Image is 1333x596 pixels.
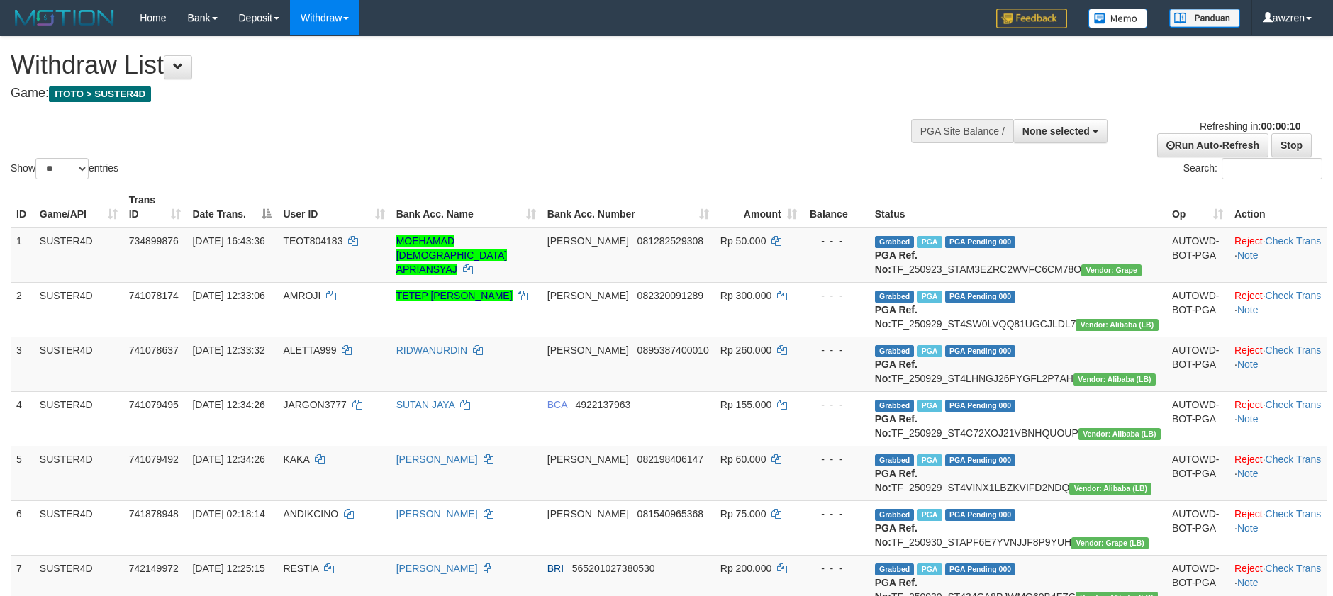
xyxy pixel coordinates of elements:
a: Note [1237,522,1259,534]
span: Vendor URL: https://dashboard.q2checkout.com/secure [1071,537,1149,549]
span: Copy 0895387400010 to clipboard [637,344,709,356]
th: Amount: activate to sort column ascending [715,187,803,227]
td: 3 [11,337,34,391]
a: Check Trans [1266,454,1322,465]
input: Search: [1222,158,1322,179]
b: PGA Ref. No: [875,413,918,439]
th: Date Trans.: activate to sort column descending [186,187,277,227]
a: Reject [1234,454,1263,465]
span: Vendor URL: https://dashboard.q2checkout.com/secure [1076,319,1158,331]
span: AMROJI [283,290,320,301]
td: SUSTER4D [34,500,123,555]
b: PGA Ref. No: [875,249,918,275]
span: [DATE] 12:33:32 [192,344,264,356]
span: PGA Pending [945,345,1016,357]
span: Copy 082320091289 to clipboard [637,290,703,301]
span: Vendor URL: https://dashboard.q2checkout.com/secure [1069,483,1151,495]
a: SUTAN JAYA [396,399,454,410]
td: TF_250929_ST4VINX1LBZKVIFD2NDQ [869,446,1166,500]
td: · · [1229,337,1327,391]
b: PGA Ref. No: [875,304,918,330]
b: PGA Ref. No: [875,468,918,493]
td: 4 [11,391,34,446]
img: panduan.png [1169,9,1240,28]
td: 5 [11,446,34,500]
span: [PERSON_NAME] [547,290,629,301]
a: Reject [1234,344,1263,356]
td: SUSTER4D [34,391,123,446]
span: Rp 260.000 [720,344,771,356]
td: TF_250929_ST4SW0LVQQ81UGCJLDL7 [869,282,1166,337]
td: SUSTER4D [34,282,123,337]
td: · · [1229,446,1327,500]
td: TF_250929_ST4LHNGJ26PYGFL2P7AH [869,337,1166,391]
th: ID [11,187,34,227]
span: [PERSON_NAME] [547,344,629,356]
div: - - - [808,507,864,521]
span: Marked by awztoto [917,345,942,357]
span: Marked by awzardi [917,509,942,521]
th: Game/API: activate to sort column ascending [34,187,123,227]
a: Stop [1271,133,1312,157]
td: TF_250929_ST4C72XOJ21VBNHQUOUP [869,391,1166,446]
th: User ID: activate to sort column ascending [277,187,390,227]
a: Reject [1234,235,1263,247]
span: None selected [1022,125,1090,137]
td: TF_250923_STAM3EZRC2WVFC6CM78O [869,227,1166,283]
span: BRI [547,563,564,574]
a: Reject [1234,508,1263,519]
img: Button%20Memo.svg [1088,9,1148,28]
label: Show entries [11,158,118,179]
span: Grabbed [875,236,915,248]
span: Grabbed [875,400,915,412]
td: SUSTER4D [34,446,123,500]
th: Op: activate to sort column ascending [1166,187,1229,227]
span: Rp 155.000 [720,399,771,410]
span: [DATE] 12:34:26 [192,454,264,465]
div: - - - [808,398,864,412]
div: - - - [808,561,864,575]
th: Action [1229,187,1327,227]
span: 741078174 [129,290,179,301]
span: Copy 081282529308 to clipboard [637,235,703,247]
span: 741078637 [129,344,179,356]
span: [DATE] 12:34:26 [192,399,264,410]
span: ALETTA999 [283,344,336,356]
span: PGA Pending [945,563,1016,575]
span: PGA Pending [945,454,1016,466]
a: Check Trans [1266,399,1322,410]
a: [PERSON_NAME] [396,508,478,519]
a: Reject [1234,399,1263,410]
button: None selected [1013,119,1108,143]
td: · · [1229,391,1327,446]
a: Check Trans [1266,508,1322,519]
span: Rp 200.000 [720,563,771,574]
a: [PERSON_NAME] [396,563,478,574]
a: Note [1237,577,1259,588]
span: Grabbed [875,345,915,357]
span: Grabbed [875,454,915,466]
span: [DATE] 16:43:36 [192,235,264,247]
td: AUTOWD-BOT-PGA [1166,227,1229,283]
span: Grabbed [875,563,915,575]
select: Showentries [35,158,89,179]
a: TETEP [PERSON_NAME] [396,290,513,301]
span: 741079495 [129,399,179,410]
span: [DATE] 02:18:14 [192,508,264,519]
td: 6 [11,500,34,555]
strong: 00:00:10 [1261,120,1300,132]
span: Refreshing in: [1200,120,1300,132]
div: - - - [808,288,864,303]
td: · · [1229,282,1327,337]
h1: Withdraw List [11,51,874,79]
div: PGA Site Balance / [911,119,1013,143]
th: Status [869,187,1166,227]
td: AUTOWD-BOT-PGA [1166,391,1229,446]
a: Note [1237,249,1259,261]
span: Grabbed [875,509,915,521]
span: TEOT804183 [283,235,342,247]
span: Rp 50.000 [720,235,766,247]
span: Copy 565201027380530 to clipboard [572,563,655,574]
td: · · [1229,227,1327,283]
a: Reject [1234,290,1263,301]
